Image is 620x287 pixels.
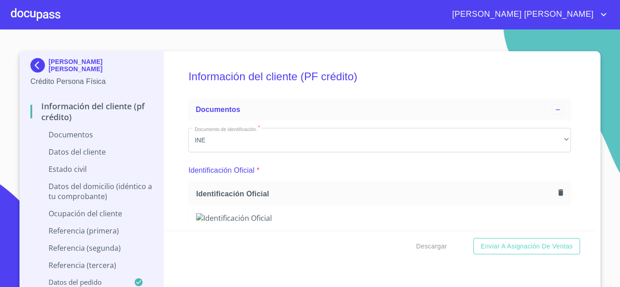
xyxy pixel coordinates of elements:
span: Documentos [196,106,240,113]
p: Datos del domicilio (idéntico a tu comprobante) [30,181,153,201]
h5: Información del cliente (PF crédito) [188,58,571,95]
button: Enviar a Asignación de Ventas [473,238,580,255]
button: Descargar [413,238,451,255]
p: Estado Civil [30,164,153,174]
p: Documentos [30,130,153,140]
img: Docupass spot blue [30,58,49,73]
span: [PERSON_NAME] [PERSON_NAME] [445,7,598,22]
p: Ocupación del Cliente [30,209,153,219]
p: Datos del cliente [30,147,153,157]
span: Descargar [416,241,447,252]
p: Información del cliente (PF crédito) [30,101,153,122]
p: Crédito Persona Física [30,76,153,87]
p: Referencia (primera) [30,226,153,236]
img: Identificación Oficial [196,213,563,223]
div: Documentos [188,99,571,121]
div: [PERSON_NAME] [PERSON_NAME] [30,58,153,76]
p: Datos del pedido [30,277,134,287]
p: Referencia (tercera) [30,260,153,270]
p: Referencia (segunda) [30,243,153,253]
p: [PERSON_NAME] [PERSON_NAME] [49,58,153,73]
div: INE [188,128,571,152]
p: Identificación Oficial [188,165,255,176]
span: Enviar a Asignación de Ventas [481,241,573,252]
span: Identificación Oficial [196,189,555,199]
button: account of current user [445,7,609,22]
